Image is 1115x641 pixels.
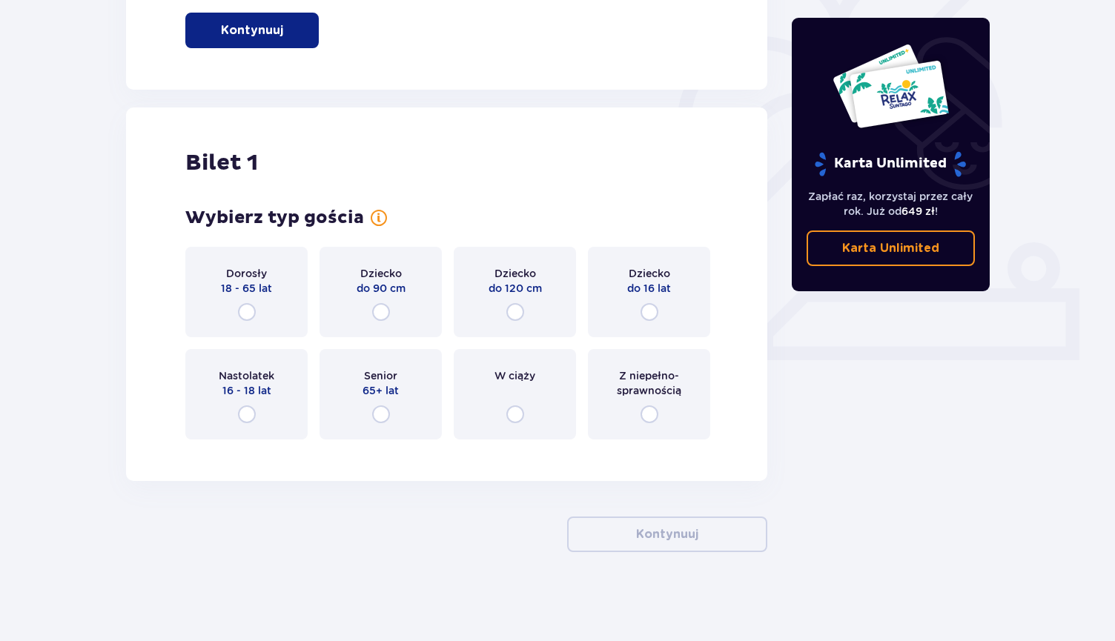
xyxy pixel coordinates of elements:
[221,22,283,39] p: Kontynuuj
[364,368,397,383] p: Senior
[221,281,272,296] p: 18 - 65 lat
[494,266,536,281] p: Dziecko
[494,368,535,383] p: W ciąży
[807,230,976,266] a: Karta Unlimited
[360,266,402,281] p: Dziecko
[219,368,274,383] p: Nastolatek
[567,517,767,552] button: Kontynuuj
[636,526,698,542] p: Kontynuuj
[489,281,542,296] p: do 120 cm
[629,266,670,281] p: Dziecko
[601,368,697,398] p: Z niepełno­sprawnością
[185,149,258,177] p: Bilet 1
[813,151,967,177] p: Karta Unlimited
[363,383,399,398] p: 65+ lat
[901,205,935,217] span: 649 zł
[627,281,671,296] p: do 16 lat
[185,207,364,229] p: Wybierz typ gościa
[807,189,976,219] p: Zapłać raz, korzystaj przez cały rok. Już od !
[222,383,271,398] p: 16 - 18 lat
[842,240,939,256] p: Karta Unlimited
[185,13,319,48] button: Kontynuuj
[226,266,267,281] p: Dorosły
[357,281,406,296] p: do 90 cm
